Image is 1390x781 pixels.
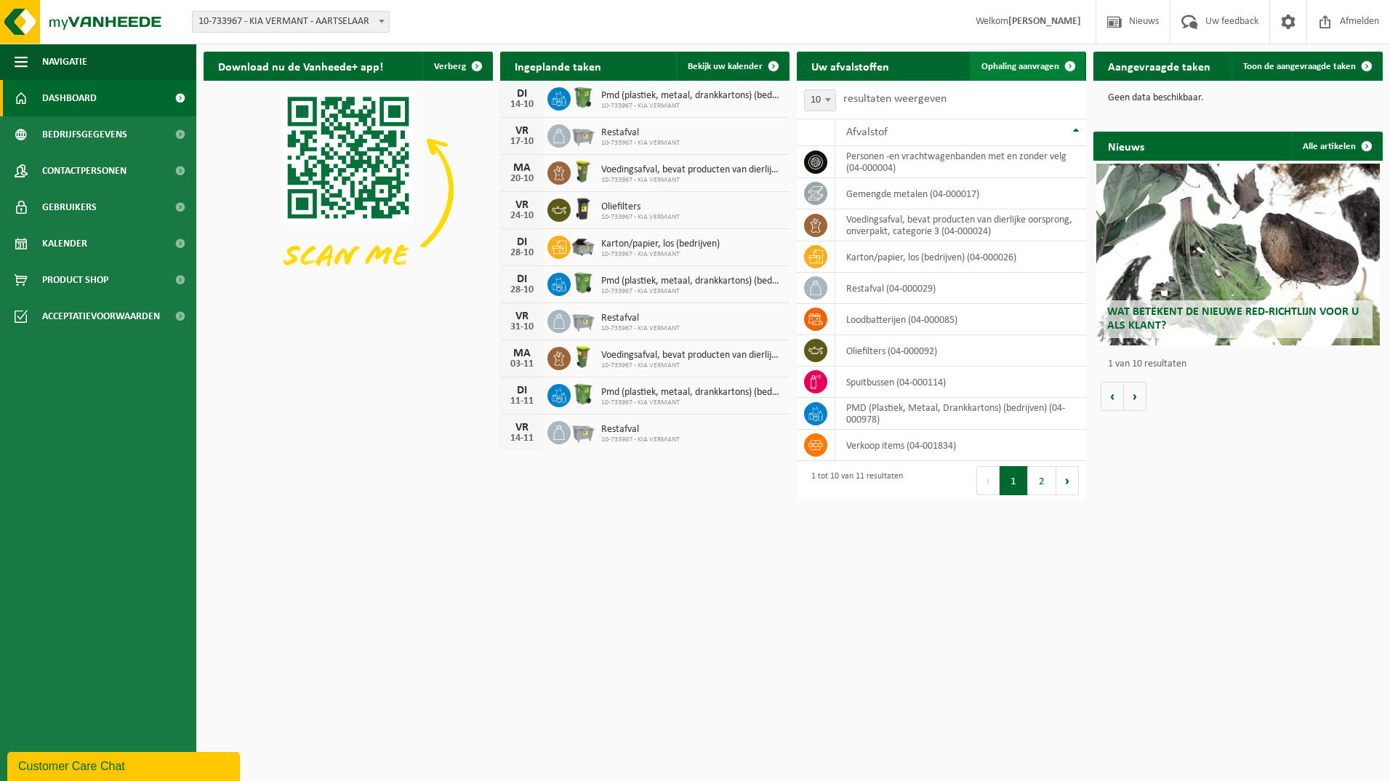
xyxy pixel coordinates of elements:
div: 17-10 [507,137,537,147]
label: resultaten weergeven [843,93,947,105]
div: 20-10 [507,174,537,184]
span: Kalender [42,225,87,262]
button: Volgende [1124,382,1146,411]
span: Restafval [601,424,680,436]
span: Voedingsafval, bevat producten van dierlijke oorsprong, onverpakt, categorie 3 [601,164,782,176]
strong: [PERSON_NAME] [1008,16,1081,27]
div: DI [507,236,537,248]
span: Product Shop [42,262,108,298]
div: 24-10 [507,211,537,221]
span: 10-733967 - KIA VERMANT [601,250,720,259]
h2: Nieuws [1093,132,1159,160]
div: VR [507,422,537,433]
span: Ophaling aanvragen [981,62,1059,71]
div: VR [507,199,537,211]
div: VR [507,125,537,137]
span: 10-733967 - KIA VERMANT - AARTSELAAR [192,11,390,33]
div: 28-10 [507,248,537,258]
span: Afvalstof [846,127,888,138]
td: oliefilters (04-000092) [835,335,1086,367]
span: 10-733967 - KIA VERMANT [601,324,680,333]
td: PMD (Plastiek, Metaal, Drankkartons) (bedrijven) (04-000978) [835,398,1086,430]
span: 10-733967 - KIA VERMANT [601,398,782,407]
a: Alle artikelen [1291,132,1381,161]
span: 10-733967 - KIA VERMANT [601,213,680,222]
div: DI [507,273,537,285]
div: 1 tot 10 van 11 resultaten [804,465,903,497]
img: WB-2500-GAL-GY-01 [571,122,595,147]
div: DI [507,385,537,396]
div: VR [507,311,537,322]
img: WB-0370-HPE-GN-50 [571,382,595,406]
h2: Uw afvalstoffen [797,52,904,80]
button: 1 [1000,466,1028,495]
td: personen -en vrachtwagenbanden met en zonder velg (04-000004) [835,146,1086,178]
span: 10-733967 - KIA VERMANT [601,361,782,370]
span: 10-733967 - KIA VERMANT [601,436,680,444]
img: WB-0240-HPE-BK-01 [571,196,595,221]
img: WB-2500-GAL-GY-01 [571,308,595,332]
img: Download de VHEPlus App [204,81,493,298]
td: karton/papier, los (bedrijven) (04-000026) [835,241,1086,273]
div: 03-11 [507,359,537,369]
span: 10 [804,89,836,111]
span: 10 [805,90,835,111]
span: Gebruikers [42,189,97,225]
h2: Ingeplande taken [500,52,616,80]
button: 2 [1028,466,1056,495]
span: 10-733967 - KIA VERMANT [601,287,782,296]
span: Pmd (plastiek, metaal, drankkartons) (bedrijven) [601,90,782,102]
span: Oliefilters [601,201,680,213]
span: Navigatie [42,44,87,80]
a: Bekijk uw kalender [676,52,788,81]
span: 10-733967 - KIA VERMANT [601,139,680,148]
button: Next [1056,466,1079,495]
span: Bedrijfsgegevens [42,116,127,153]
td: restafval (04-000029) [835,273,1086,304]
iframe: chat widget [7,749,243,781]
td: spuitbussen (04-000114) [835,367,1086,398]
img: WB-2500-GAL-GY-01 [571,419,595,444]
span: 10-733967 - KIA VERMANT [601,176,782,185]
a: Wat betekent de nieuwe RED-richtlijn voor u als klant? [1096,164,1380,345]
span: Pmd (plastiek, metaal, drankkartons) (bedrijven) [601,387,782,398]
span: Acceptatievoorwaarden [42,298,160,335]
div: MA [507,162,537,174]
span: Wat betekent de nieuwe RED-richtlijn voor u als klant? [1107,306,1359,332]
div: 31-10 [507,322,537,332]
a: Ophaling aanvragen [970,52,1085,81]
div: MA [507,348,537,359]
span: Dashboard [42,80,97,116]
div: 11-11 [507,396,537,406]
img: WB-5000-GAL-GY-01 [571,233,595,258]
span: Restafval [601,127,680,139]
td: loodbatterijen (04-000085) [835,304,1086,335]
button: Vorige [1101,382,1124,411]
td: voedingsafval, bevat producten van dierlijke oorsprong, onverpakt, categorie 3 (04-000024) [835,209,1086,241]
a: Toon de aangevraagde taken [1232,52,1381,81]
td: gemengde metalen (04-000017) [835,178,1086,209]
div: 14-10 [507,100,537,110]
span: Voedingsafval, bevat producten van dierlijke oorsprong, onverpakt, categorie 3 [601,350,782,361]
h2: Download nu de Vanheede+ app! [204,52,398,80]
td: verkoop items (04-001834) [835,430,1086,461]
span: Verberg [434,62,466,71]
span: 10-733967 - KIA VERMANT - AARTSELAAR [193,12,389,32]
img: WB-0060-HPE-GN-50 [571,345,595,369]
p: Geen data beschikbaar. [1108,93,1368,103]
span: Contactpersonen [42,153,126,189]
span: Restafval [601,313,680,324]
h2: Aangevraagde taken [1093,52,1225,80]
div: 14-11 [507,433,537,444]
img: WB-0370-HPE-GN-50 [571,271,595,295]
p: 1 van 10 resultaten [1108,359,1375,369]
button: Previous [976,466,1000,495]
span: Pmd (plastiek, metaal, drankkartons) (bedrijven) [601,276,782,287]
img: WB-0060-HPE-GN-50 [571,159,595,184]
span: 10-733967 - KIA VERMANT [601,102,782,111]
span: Toon de aangevraagde taken [1243,62,1356,71]
div: DI [507,88,537,100]
img: WB-0370-HPE-GN-50 [571,85,595,110]
span: Bekijk uw kalender [688,62,763,71]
